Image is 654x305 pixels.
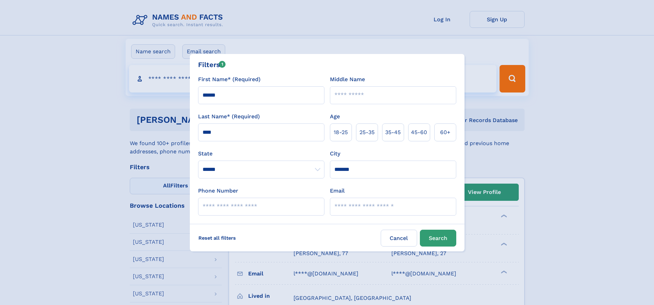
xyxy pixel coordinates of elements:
label: Cancel [381,230,417,247]
label: City [330,150,340,158]
span: 18‑25 [334,128,348,137]
span: 25‑35 [359,128,375,137]
label: Reset all filters [194,230,240,246]
span: 60+ [440,128,450,137]
label: First Name* (Required) [198,75,261,84]
div: Filters [198,59,226,70]
span: 45‑60 [411,128,427,137]
label: Email [330,187,345,195]
span: 35‑45 [385,128,401,137]
label: Last Name* (Required) [198,112,260,121]
label: State [198,150,324,158]
label: Age [330,112,340,121]
label: Phone Number [198,187,238,195]
label: Middle Name [330,75,365,84]
button: Search [420,230,456,247]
